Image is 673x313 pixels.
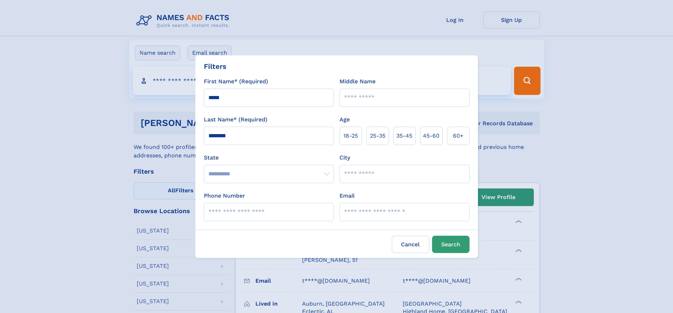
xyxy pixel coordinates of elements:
[204,192,245,200] label: Phone Number
[396,132,412,140] span: 35‑45
[340,115,350,124] label: Age
[343,132,358,140] span: 18‑25
[370,132,385,140] span: 25‑35
[204,154,334,162] label: State
[340,192,355,200] label: Email
[204,61,226,72] div: Filters
[204,115,267,124] label: Last Name* (Required)
[453,132,464,140] span: 60+
[340,154,350,162] label: City
[204,77,268,86] label: First Name* (Required)
[423,132,439,140] span: 45‑60
[392,236,429,253] label: Cancel
[432,236,470,253] button: Search
[340,77,376,86] label: Middle Name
